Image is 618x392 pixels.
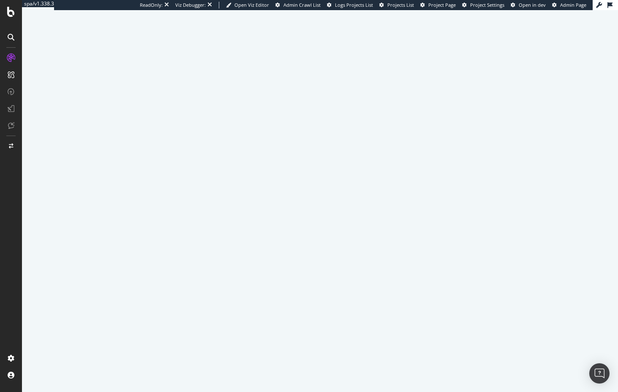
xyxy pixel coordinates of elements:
span: Project Page [428,2,456,8]
span: Admin Page [560,2,586,8]
a: Open Viz Editor [226,2,269,8]
a: Admin Crawl List [275,2,321,8]
div: Open Intercom Messenger [589,363,610,384]
a: Admin Page [552,2,586,8]
a: Project Settings [462,2,504,8]
span: Open Viz Editor [234,2,269,8]
a: Projects List [379,2,414,8]
div: Viz Debugger: [175,2,206,8]
span: Logs Projects List [335,2,373,8]
span: Admin Crawl List [283,2,321,8]
span: Projects List [387,2,414,8]
span: Project Settings [470,2,504,8]
a: Project Page [420,2,456,8]
a: Logs Projects List [327,2,373,8]
span: Open in dev [519,2,546,8]
a: Open in dev [511,2,546,8]
div: ReadOnly: [140,2,163,8]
